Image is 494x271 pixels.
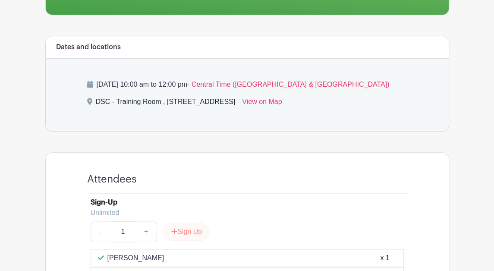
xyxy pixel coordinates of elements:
span: - Central Time ([GEOGRAPHIC_DATA] & [GEOGRAPHIC_DATA]) [187,81,389,88]
div: Unlimited [91,208,397,218]
a: + [135,221,157,242]
div: x 1 [380,253,389,263]
p: [PERSON_NAME] [107,253,164,263]
button: Sign Up [164,223,209,241]
div: Sign-Up [91,197,117,208]
h4: Attendees [87,173,136,186]
p: [DATE] 10:00 am to 12:00 pm [87,79,407,90]
div: DSC - Training Room , [STREET_ADDRESS] [96,97,236,110]
a: View on Map [242,97,282,110]
a: - [91,221,110,242]
h6: Dates and locations [56,43,121,51]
